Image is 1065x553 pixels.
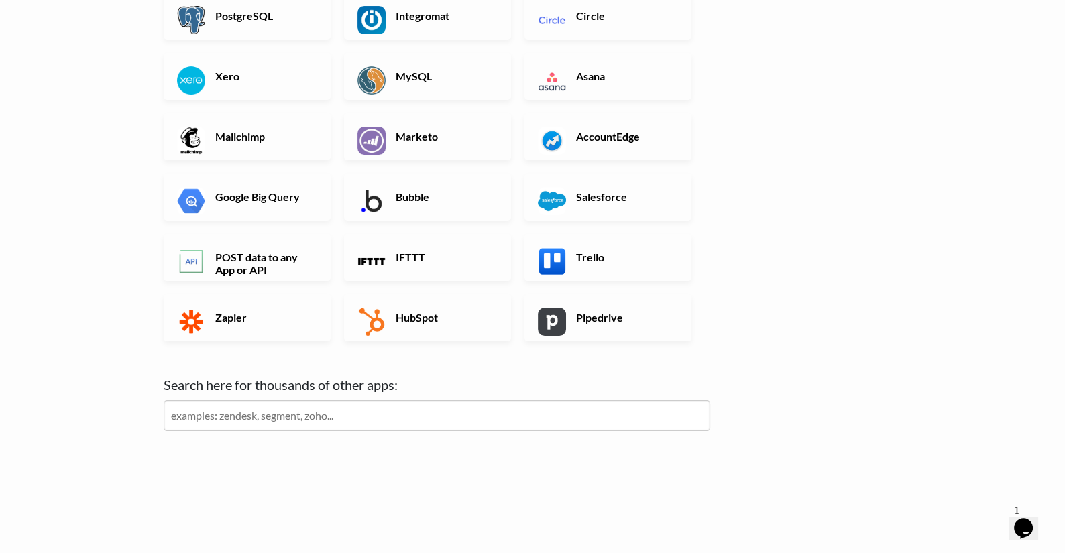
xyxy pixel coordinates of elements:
[344,174,511,221] a: Bubble
[177,66,205,95] img: Xero App & API
[392,70,498,82] h6: MySQL
[538,127,566,155] img: AccountEdge App & API
[212,130,317,143] h6: Mailchimp
[538,66,566,95] img: Asana App & API
[357,66,386,95] img: MySQL App & API
[538,6,566,34] img: Circle App & API
[524,294,691,341] a: Pipedrive
[357,6,386,34] img: Integromat App & API
[357,247,386,275] img: IFTTT App & API
[357,187,386,215] img: Bubble App & API
[1009,499,1052,540] iframe: chat widget
[212,190,317,203] h6: Google Big Query
[573,190,678,203] h6: Salesforce
[392,190,498,203] h6: Bubble
[357,127,386,155] img: Marketo App & API
[392,311,498,324] h6: HubSpot
[524,234,691,281] a: Trello
[392,251,498,263] h6: IFTTT
[212,70,317,82] h6: Xero
[538,247,566,275] img: Trello App & API
[344,294,511,341] a: HubSpot
[573,130,678,143] h6: AccountEdge
[392,9,498,22] h6: Integromat
[164,53,331,100] a: Xero
[177,308,205,336] img: Zapier App & API
[164,234,331,281] a: POST data to any App or API
[212,311,317,324] h6: Zapier
[164,400,710,431] input: examples: zendesk, segment, zoho...
[164,113,331,160] a: Mailchimp
[164,294,331,341] a: Zapier
[344,53,511,100] a: MySQL
[524,174,691,221] a: Salesforce
[524,53,691,100] a: Asana
[573,9,678,22] h6: Circle
[524,113,691,160] a: AccountEdge
[344,113,511,160] a: Marketo
[573,311,678,324] h6: Pipedrive
[573,70,678,82] h6: Asana
[177,247,205,275] img: POST data to any App or API App & API
[164,375,710,395] label: Search here for thousands of other apps:
[177,187,205,215] img: Google Big Query App & API
[212,251,317,276] h6: POST data to any App or API
[392,130,498,143] h6: Marketo
[344,234,511,281] a: IFTTT
[538,308,566,336] img: Pipedrive App & API
[212,9,317,22] h6: PostgreSQL
[357,308,386,336] img: HubSpot App & API
[177,127,205,155] img: Mailchimp App & API
[538,187,566,215] img: Salesforce App & API
[573,251,678,263] h6: Trello
[164,174,331,221] a: Google Big Query
[177,6,205,34] img: PostgreSQL App & API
